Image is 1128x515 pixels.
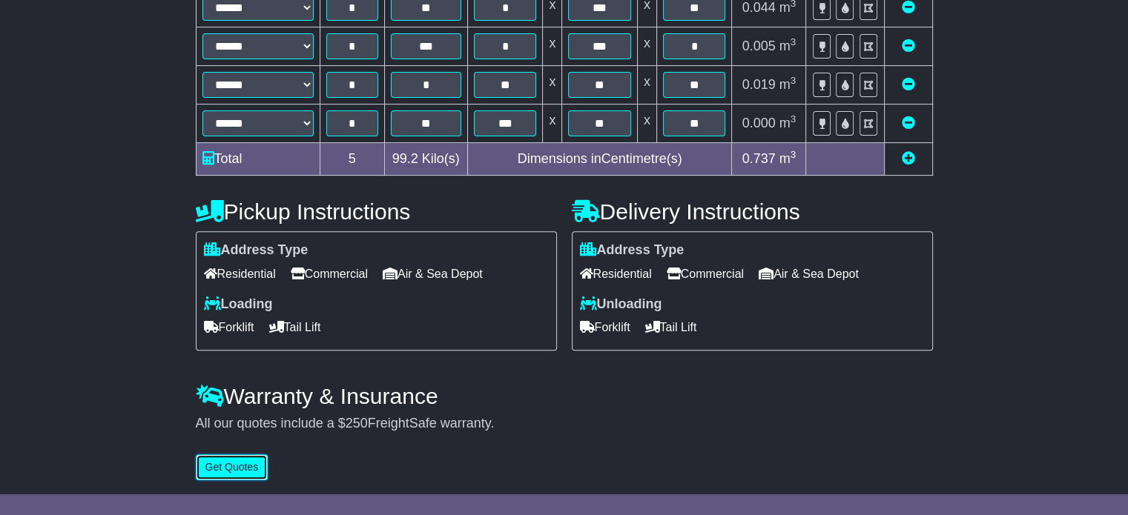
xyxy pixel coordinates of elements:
td: x [637,66,656,104]
span: Tail Lift [645,316,697,339]
span: Tail Lift [269,316,321,339]
span: m [779,116,796,130]
td: Total [196,143,320,176]
td: Kilo(s) [384,143,467,176]
span: Commercial [667,262,744,285]
a: Remove this item [902,116,915,130]
span: Forklift [580,316,630,339]
a: Remove this item [902,77,915,92]
span: 0.737 [742,151,776,166]
h4: Warranty & Insurance [196,384,933,408]
td: 5 [320,143,384,176]
td: x [543,66,562,104]
label: Address Type [204,242,309,259]
h4: Delivery Instructions [572,199,933,224]
a: Add new item [902,151,915,166]
span: Forklift [204,316,254,339]
span: Residential [204,262,276,285]
label: Unloading [580,296,662,313]
td: x [543,27,562,66]
td: x [637,27,656,66]
sup: 3 [791,75,796,86]
button: Get Quotes [196,454,268,480]
span: Residential [580,262,652,285]
td: x [637,104,656,143]
span: 0.019 [742,77,776,92]
span: Air & Sea Depot [383,262,483,285]
span: 0.005 [742,39,776,53]
label: Address Type [580,242,685,259]
div: All our quotes include a $ FreightSafe warranty. [196,416,933,432]
span: m [779,151,796,166]
td: Dimensions in Centimetre(s) [467,143,732,176]
span: m [779,77,796,92]
span: Commercial [291,262,368,285]
sup: 3 [791,113,796,124]
td: x [543,104,562,143]
span: 250 [346,416,368,431]
sup: 3 [791,149,796,160]
a: Remove this item [902,39,915,53]
span: m [779,39,796,53]
sup: 3 [791,36,796,47]
span: 0.000 [742,116,776,130]
label: Loading [204,296,273,313]
h4: Pickup Instructions [196,199,557,224]
span: Air & Sea Depot [759,262,859,285]
span: 99.2 [392,151,418,166]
